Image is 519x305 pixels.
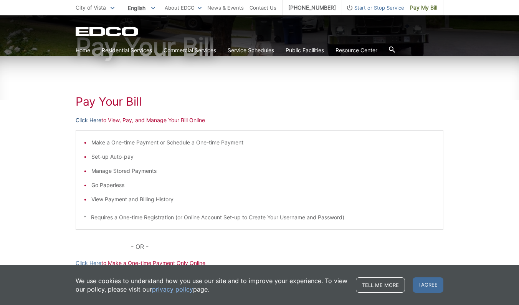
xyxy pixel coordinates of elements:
[76,94,443,108] h1: Pay Your Bill
[76,116,443,124] p: to View, Pay, and Manage Your Bill Online
[76,4,106,11] span: City of Vista
[91,181,435,189] li: Go Paperless
[91,152,435,161] li: Set-up Auto-pay
[286,46,324,55] a: Public Facilities
[131,241,443,252] p: - OR -
[410,3,437,12] span: Pay My Bill
[250,3,276,12] a: Contact Us
[152,285,193,293] a: privacy policy
[84,213,435,222] p: * Requires a One-time Registration (or Online Account Set-up to Create Your Username and Password)
[165,3,202,12] a: About EDCO
[76,116,101,124] a: Click Here
[228,46,274,55] a: Service Schedules
[122,2,161,14] span: English
[413,277,443,293] span: I agree
[76,259,443,267] p: to Make a One-time Payment Only Online
[164,46,216,55] a: Commercial Services
[76,27,139,36] a: EDCD logo. Return to the homepage.
[102,46,152,55] a: Residential Services
[76,35,443,59] h1: Pay Your Bill
[356,277,405,293] a: Tell me more
[336,46,377,55] a: Resource Center
[91,167,435,175] li: Manage Stored Payments
[76,277,348,293] p: We use cookies to understand how you use our site and to improve your experience. To view our pol...
[76,259,101,267] a: Click Here
[76,46,90,55] a: Home
[91,195,435,204] li: View Payment and Billing History
[207,3,244,12] a: News & Events
[91,138,435,147] li: Make a One-time Payment or Schedule a One-time Payment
